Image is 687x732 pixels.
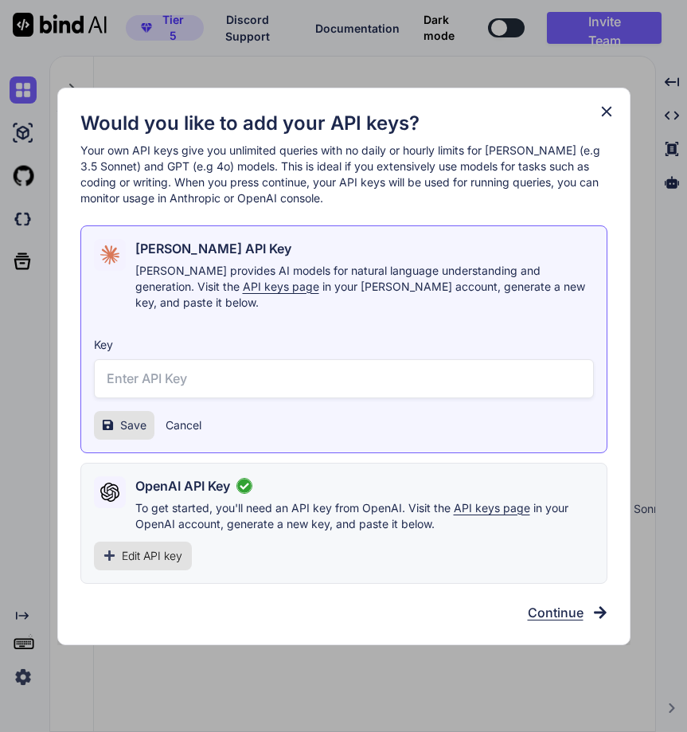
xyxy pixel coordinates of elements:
button: Save [94,411,154,440]
p: To get started, you'll need an API key from OpenAI. Visit the in your OpenAI account, generate a ... [135,500,594,532]
h1: Would you like to add your API keys? [80,111,607,136]
p: Your own API keys give you unlimited queries with no daily or hourly limits for [PERSON_NAME] (e.... [80,143,607,206]
input: Enter API Key [94,359,594,398]
button: Continue [528,603,607,622]
span: API keys page [243,280,319,293]
button: Cancel [166,417,201,433]
span: Edit API key [122,548,182,564]
h3: Key [94,337,594,353]
span: API keys page [454,501,530,515]
p: [PERSON_NAME] provides AI models for natural language understanding and generation. Visit the in ... [135,263,594,311]
h2: OpenAI API Key [135,476,230,495]
h2: [PERSON_NAME] API Key [135,239,291,258]
span: Save [120,417,146,433]
span: Continue [528,603,584,622]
